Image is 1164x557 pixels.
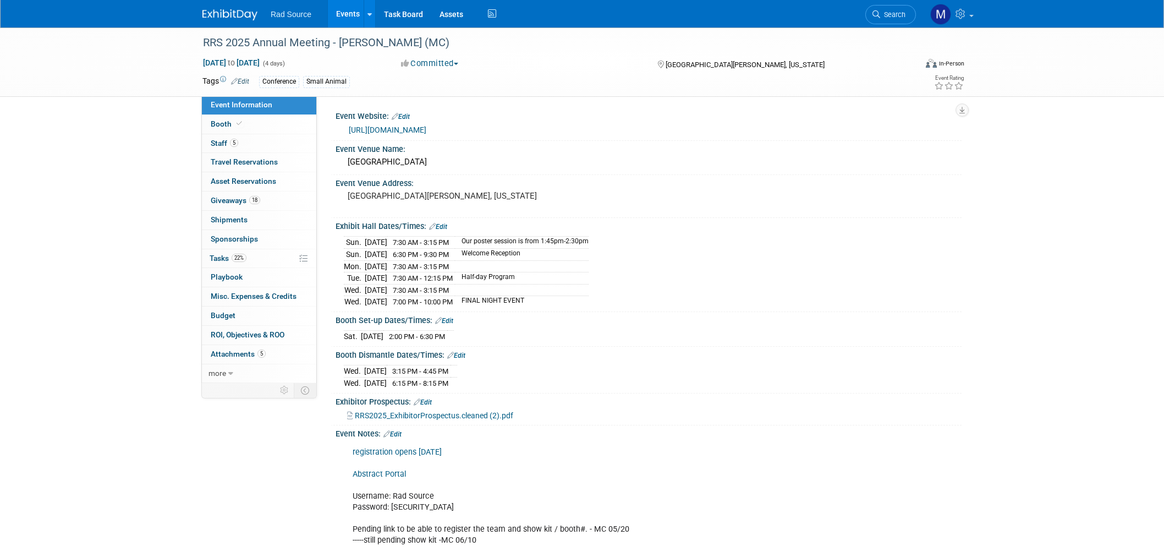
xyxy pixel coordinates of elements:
[926,59,937,68] img: Format-Inperson.png
[353,447,442,457] a: registration opens [DATE]
[211,196,260,205] span: Giveaways
[851,57,964,74] div: Event Format
[344,154,953,171] div: [GEOGRAPHIC_DATA]
[249,196,260,204] span: 18
[202,307,316,325] a: Budget
[294,383,317,397] td: Toggle Event Tabs
[202,249,316,268] a: Tasks22%
[392,113,410,121] a: Edit
[365,237,387,249] td: [DATE]
[365,249,387,261] td: [DATE]
[383,430,402,438] a: Edit
[336,394,962,408] div: Exhibitor Prospectus:
[211,100,272,109] span: Event Information
[355,411,513,420] span: RRS2025_ExhibitorProspectus.cleaned (2).pdf
[455,272,589,285] td: Half-day Program
[336,108,962,122] div: Event Website:
[364,365,387,378] td: [DATE]
[344,237,365,249] td: Sun.
[211,215,248,224] span: Shipments
[344,378,364,389] td: Wed.
[353,469,406,479] a: Abstract Portal
[344,284,365,296] td: Wed.
[389,332,445,341] span: 2:00 PM - 6:30 PM
[208,369,226,378] span: more
[344,249,365,261] td: Sun.
[336,141,962,155] div: Event Venue Name:
[202,58,260,68] span: [DATE] [DATE]
[344,365,364,378] td: Wed.
[666,61,825,69] span: [GEOGRAPHIC_DATA][PERSON_NAME], [US_STATE]
[202,211,316,230] a: Shipments
[336,425,962,440] div: Event Notes:
[393,263,449,271] span: 7:30 AM - 3:15 PM
[202,230,316,249] a: Sponsorships
[232,254,246,262] span: 22%
[344,331,361,342] td: Sat.
[336,175,962,189] div: Event Venue Address:
[348,191,584,201] pre: [GEOGRAPHIC_DATA][PERSON_NAME], [US_STATE]
[211,330,284,339] span: ROI, Objectives & ROO
[865,5,916,24] a: Search
[202,268,316,287] a: Playbook
[455,296,589,308] td: FINAL NIGHT EVENT
[393,250,449,259] span: 6:30 PM - 9:30 PM
[365,284,387,296] td: [DATE]
[349,125,426,134] a: [URL][DOMAIN_NAME]
[397,58,463,69] button: Committed
[336,347,962,361] div: Booth Dismantle Dates/Times:
[455,249,589,261] td: Welcome Reception
[257,350,266,358] span: 5
[429,223,447,231] a: Edit
[930,4,951,25] img: Melissa Conboy
[347,411,513,420] a: RRS2025_ExhibitorProspectus.cleaned (2).pdf
[202,345,316,364] a: Attachments5
[211,177,276,185] span: Asset Reservations
[393,298,453,306] span: 7:00 PM - 10:00 PM
[237,121,242,127] i: Booth reservation complete
[365,260,387,272] td: [DATE]
[230,139,238,147] span: 5
[202,75,249,88] td: Tags
[226,58,237,67] span: to
[202,172,316,191] a: Asset Reservations
[199,33,899,53] div: RRS 2025 Annual Meeting - [PERSON_NAME] (MC)
[211,139,238,148] span: Staff
[202,153,316,172] a: Travel Reservations
[303,76,350,88] div: Small Animal
[211,157,278,166] span: Travel Reservations
[392,367,448,375] span: 3:15 PM - 4:45 PM
[393,286,449,294] span: 7:30 AM - 3:15 PM
[259,76,299,88] div: Conference
[202,326,316,345] a: ROI, Objectives & ROO
[336,218,962,232] div: Exhibit Hall Dates/Times:
[202,9,257,20] img: ExhibitDay
[336,312,962,326] div: Booth Set-up Dates/Times:
[938,59,964,68] div: In-Person
[211,119,244,128] span: Booth
[364,378,387,389] td: [DATE]
[210,254,246,263] span: Tasks
[202,96,316,114] a: Event Information
[414,398,432,406] a: Edit
[344,296,365,308] td: Wed.
[275,383,294,397] td: Personalize Event Tab Strip
[393,274,453,282] span: 7:30 AM - 12:15 PM
[202,364,316,383] a: more
[435,317,453,325] a: Edit
[934,75,964,81] div: Event Rating
[231,78,249,85] a: Edit
[455,237,589,249] td: Our poster session is from 1:45pm-2:30pm
[202,192,316,210] a: Giveaways18
[271,10,311,19] span: Rad Source
[392,379,448,387] span: 6:15 PM - 8:15 PM
[211,272,243,281] span: Playbook
[202,287,316,306] a: Misc. Expenses & Credits
[211,292,297,301] span: Misc. Expenses & Credits
[365,296,387,308] td: [DATE]
[344,272,365,285] td: Tue.
[211,311,235,320] span: Budget
[202,134,316,153] a: Staff5
[344,260,365,272] td: Mon.
[393,238,449,247] span: 7:30 AM - 3:15 PM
